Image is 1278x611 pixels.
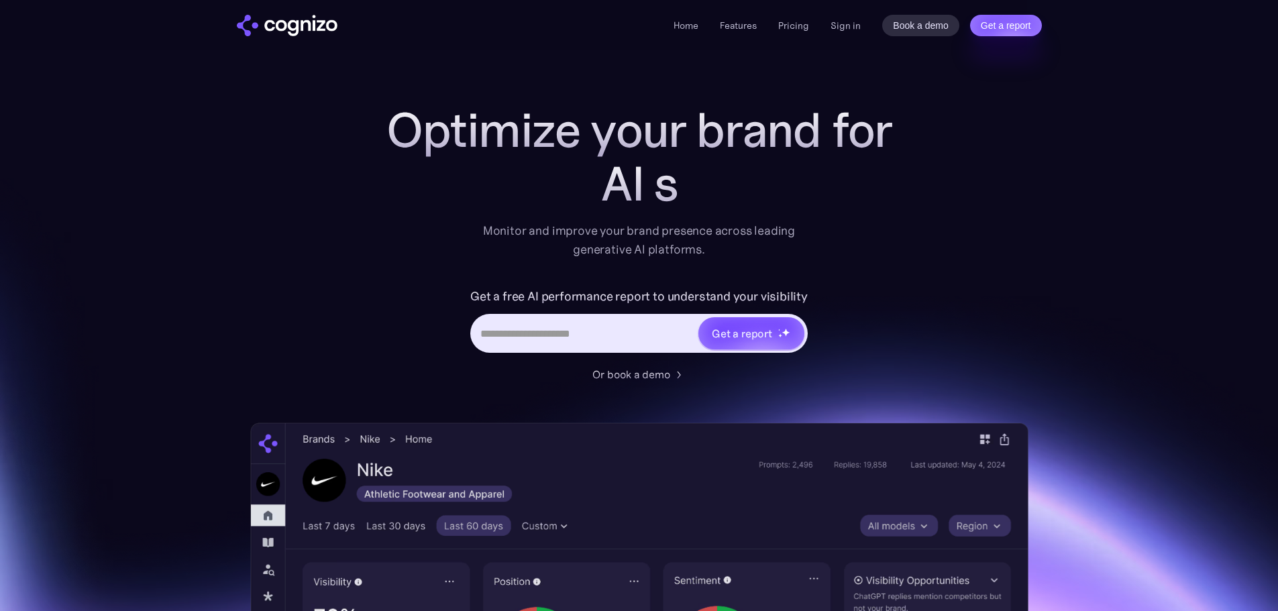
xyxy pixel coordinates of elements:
img: star [778,333,783,338]
a: Home [674,19,698,32]
img: cognizo logo [237,15,337,36]
a: Or book a demo [592,366,686,382]
a: Get a report [970,15,1042,36]
a: Get a reportstarstarstar [697,316,806,351]
div: Monitor and improve your brand presence across leading generative AI platforms. [474,221,804,259]
label: Get a free AI performance report to understand your visibility [470,286,808,307]
a: home [237,15,337,36]
div: Get a report [712,325,772,341]
div: AI s [371,157,908,211]
form: Hero URL Input Form [470,286,808,359]
img: star [782,328,790,337]
div: Or book a demo [592,366,670,382]
a: Book a demo [882,15,959,36]
h1: Optimize your brand for [371,103,908,157]
a: Features [720,19,757,32]
a: Pricing [778,19,809,32]
img: star [778,329,780,331]
a: Sign in [831,17,861,34]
